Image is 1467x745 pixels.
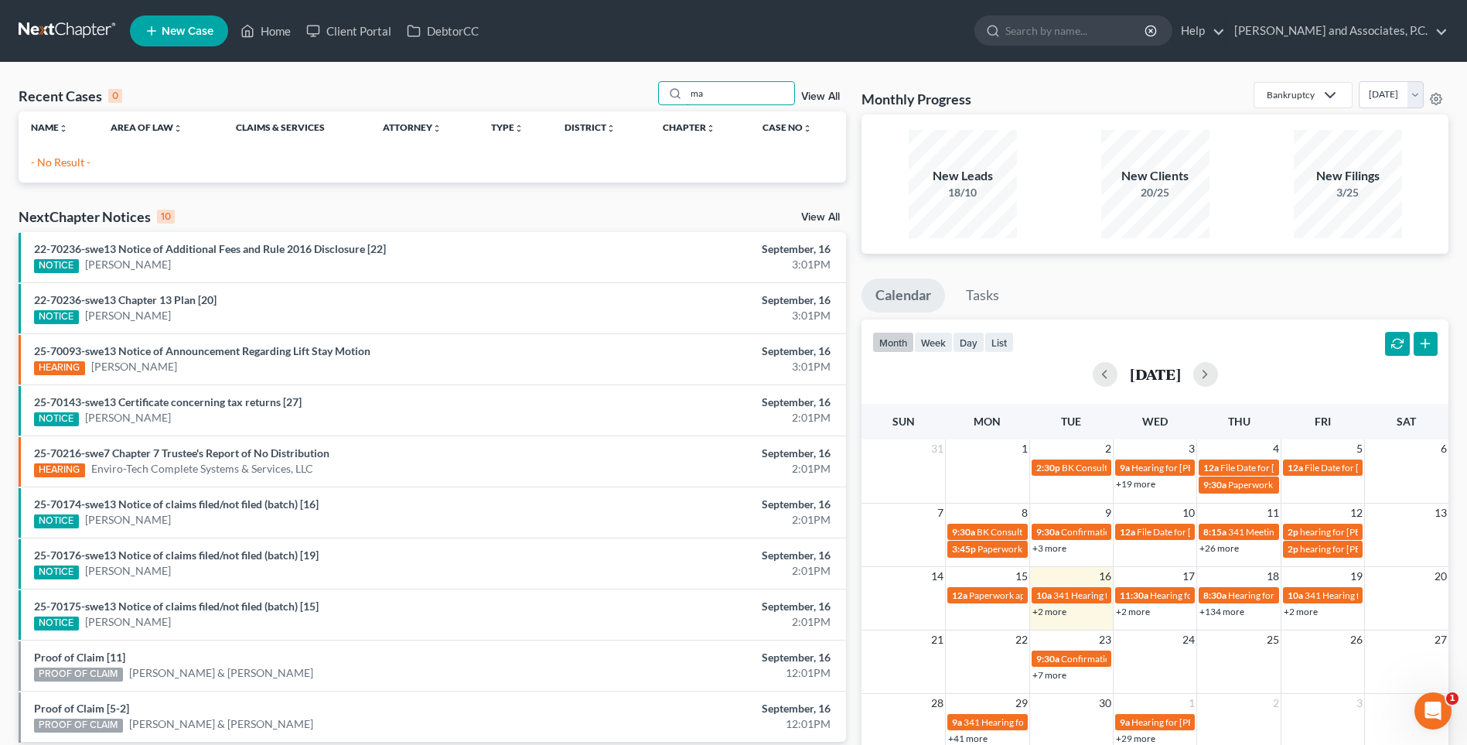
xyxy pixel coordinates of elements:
span: Hearing for [PERSON_NAME] [1131,462,1252,473]
div: September, 16 [575,395,831,410]
input: Search by name... [1005,16,1147,45]
a: 25-70216-swe7 Chapter 7 Trustee's Report of No Distribution [34,446,329,460]
span: 16 [1097,567,1113,586]
div: HEARING [34,361,85,375]
th: Claims & Services [223,111,370,142]
span: 2 [1271,694,1281,713]
span: 12a [1203,462,1219,473]
span: 21 [930,631,945,649]
span: 2p [1288,526,1298,538]
span: 3 [1187,439,1196,458]
a: [PERSON_NAME] [85,614,171,630]
div: NOTICE [34,412,79,426]
span: Paperwork appt for [PERSON_NAME] & [PERSON_NAME] [977,543,1213,555]
span: 23 [1097,631,1113,649]
span: 9a [952,716,962,728]
span: Hearing for [PERSON_NAME] [1131,716,1252,728]
span: 9a [1120,716,1130,728]
p: - No Result - [31,155,834,170]
span: BK Consult for [PERSON_NAME] & [PERSON_NAME] [1062,462,1278,473]
a: DebtorCC [399,17,486,45]
span: 8:30a [1203,590,1226,601]
span: 9:30a [1203,479,1226,490]
a: +7 more [1032,669,1066,681]
span: 10 [1181,504,1196,522]
a: 25-70143-swe13 Certificate concerning tax returns [27] [34,395,302,408]
button: week [914,332,953,353]
a: Typeunfold_more [491,121,524,133]
span: 1 [1446,692,1458,705]
h2: [DATE] [1130,366,1181,382]
i: unfold_more [803,124,812,133]
div: 2:01PM [575,563,831,579]
span: File Date for [PERSON_NAME] [1305,462,1428,473]
span: 29 [1014,694,1029,713]
a: 22-70236-swe13 Chapter 13 Plan [20] [34,293,217,306]
a: Proof of Claim [11] [34,651,125,664]
span: 30 [1097,694,1113,713]
a: Calendar [861,279,945,313]
a: +134 more [1199,606,1244,617]
div: New Filings [1294,167,1402,185]
span: 12a [1120,526,1135,538]
i: unfold_more [514,124,524,133]
a: +2 more [1032,606,1066,617]
div: 0 [108,89,122,103]
div: Bankruptcy [1267,88,1315,101]
span: 27 [1433,631,1448,649]
div: 2:01PM [575,410,831,425]
a: Districtunfold_more [565,121,616,133]
a: +19 more [1116,478,1155,490]
span: 1 [1187,694,1196,713]
span: 18 [1265,567,1281,586]
a: Tasks [952,279,1013,313]
div: PROOF OF CLAIM [34,668,123,682]
div: 12:01PM [575,665,831,681]
span: Hearing for [PERSON_NAME] [1228,590,1349,601]
span: New Case [162,26,213,37]
div: NOTICE [34,310,79,324]
span: 25 [1265,631,1281,649]
button: month [872,332,914,353]
div: 2:01PM [575,512,831,528]
span: 8 [1020,504,1029,522]
span: 4 [1271,439,1281,458]
span: Confirmation hearing for [PERSON_NAME] & [PERSON_NAME] [1061,653,1319,665]
span: Fri [1315,415,1331,428]
a: +3 more [1032,542,1066,554]
div: New Clients [1101,167,1209,185]
span: 1 [1020,439,1029,458]
span: Confirmation hearing for [PERSON_NAME] & [PERSON_NAME] [1061,526,1319,538]
div: 12:01PM [575,716,831,732]
i: unfold_more [173,124,183,133]
span: Mon [974,415,1001,428]
a: View All [801,212,840,223]
a: Area of Lawunfold_more [111,121,183,133]
iframe: Intercom live chat [1414,692,1452,730]
span: 6 [1439,439,1448,458]
div: 3:01PM [575,359,831,374]
h3: Monthly Progress [861,90,971,108]
div: NOTICE [34,617,79,631]
input: Search by name... [686,82,794,104]
span: 12a [1288,462,1303,473]
span: 3 [1355,694,1364,713]
a: +26 more [1199,542,1239,554]
div: September, 16 [575,343,831,359]
div: September, 16 [575,599,831,614]
span: 13 [1433,504,1448,522]
i: unfold_more [59,124,68,133]
span: 2:30p [1036,462,1060,473]
span: Thu [1228,415,1250,428]
div: 18/10 [909,185,1017,200]
span: 9:30a [952,526,975,538]
i: unfold_more [606,124,616,133]
span: 9 [1104,504,1113,522]
div: 3:01PM [575,257,831,272]
span: 7 [936,504,945,522]
span: 341 Hearing for [PERSON_NAME] [964,716,1102,728]
span: Hearing for [PERSON_NAME] [1150,590,1271,601]
a: [PERSON_NAME] [85,308,171,323]
a: [PERSON_NAME] [85,563,171,579]
span: 2p [1288,543,1298,555]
